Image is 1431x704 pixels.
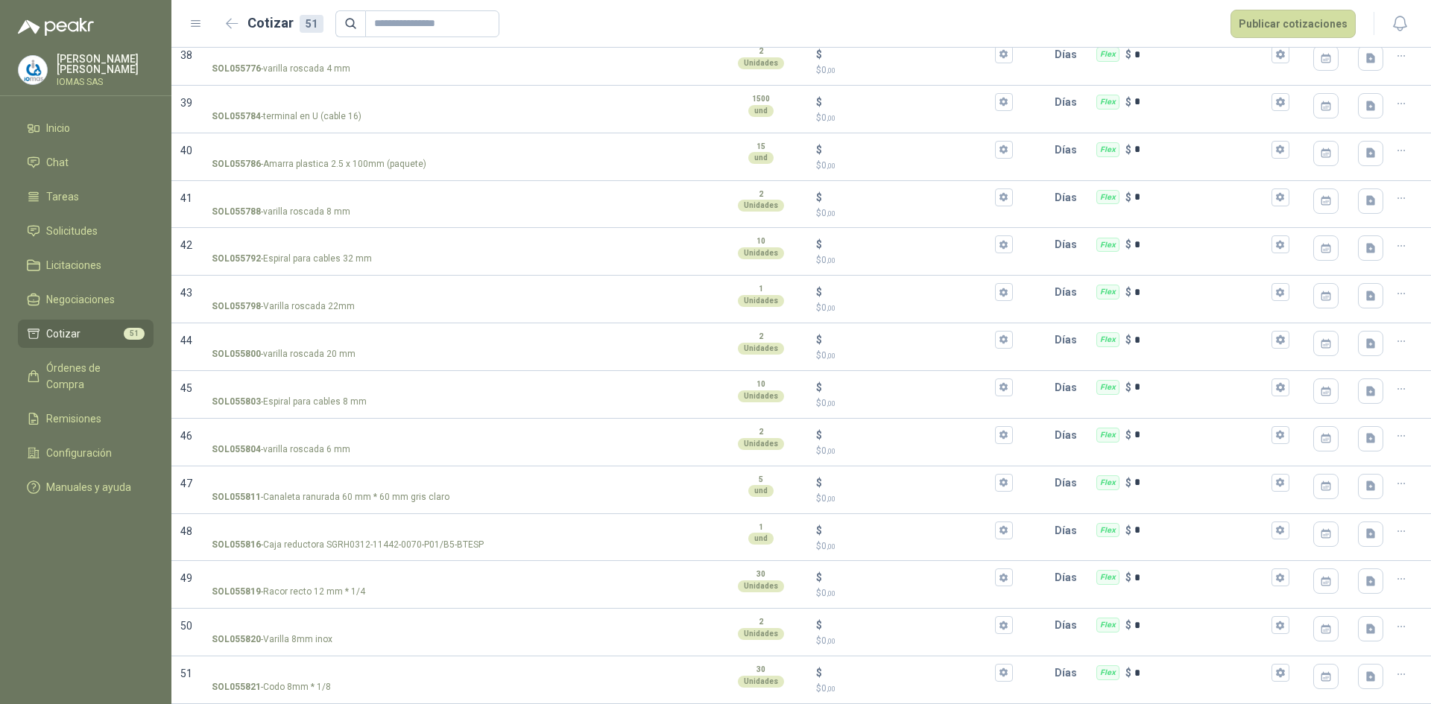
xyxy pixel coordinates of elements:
button: Flex $ [1272,283,1289,301]
div: und [748,485,774,497]
p: 10 [756,235,765,247]
button: $$0,00 [995,93,1013,111]
button: Flex $ [1272,568,1289,586]
p: 2 [759,426,763,438]
p: 30 [756,568,765,580]
button: Flex $ [1272,426,1289,444]
span: 48 [180,525,192,537]
div: Unidades [738,438,784,450]
p: - varilla roscada 8 mm [212,205,350,219]
strong: SOL055800 [212,347,261,361]
button: $$0,00 [995,664,1013,682]
p: - varilla roscada 20 mm [212,347,356,361]
input: Flex $ [1134,287,1269,298]
p: 5 [759,474,763,486]
div: Flex [1096,95,1119,110]
span: 46 [180,430,192,442]
p: - Espiral para cables 8 mm [212,395,367,409]
button: Publicar cotizaciones [1231,10,1356,38]
a: Chat [18,148,154,177]
img: Company Logo [19,56,47,84]
span: 43 [180,287,192,299]
button: $$0,00 [995,188,1013,206]
div: Flex [1096,570,1119,585]
span: 41 [180,192,192,204]
input: $$0,00 [825,49,991,60]
input: SOL055811-Canaleta ranurada 60 mm * 60 mm gris claro [212,478,489,489]
div: Flex [1096,332,1119,347]
p: Días [1055,183,1083,212]
p: - terminal en U (cable 16) [212,110,361,124]
p: 1 [759,521,763,533]
span: ,00 [827,495,835,503]
span: 38 [180,49,192,61]
input: Flex $ [1134,667,1269,679]
input: $$0,00 [825,287,991,298]
input: Flex $ [1134,239,1269,250]
span: 0 [821,635,835,646]
img: Logo peakr [18,18,94,36]
span: 0 [821,398,835,408]
p: IOMAS SAS [57,77,154,86]
span: 39 [180,97,192,109]
input: Flex $ [1134,524,1269,536]
p: Días [1055,420,1083,450]
input: Flex $ [1134,381,1269,393]
p: $ [1125,332,1131,348]
span: 45 [180,382,192,394]
input: SOL055792-Espiral para cables 32 mm [212,239,489,250]
p: - Varilla roscada 22mm [212,299,355,314]
button: Flex $ [1272,378,1289,396]
p: Días [1055,516,1083,545]
span: 0 [821,302,835,313]
button: $$0,00 [995,45,1013,63]
input: Flex $ [1134,49,1269,60]
p: Días [1055,325,1083,355]
span: ,00 [827,209,835,218]
a: Remisiones [18,405,154,433]
div: Unidades [738,676,784,688]
button: $$0,00 [995,426,1013,444]
div: Unidades [738,390,784,402]
p: $ [1125,379,1131,396]
p: - Codo 8mm * 1/8 [212,680,331,694]
p: $ [816,396,1012,410]
a: Órdenes de Compra [18,354,154,399]
span: 47 [180,478,192,489]
input: SOL055819-Racor recto 12 mm * 1/4 [212,572,489,583]
p: $ [1125,189,1131,206]
p: $ [816,63,1012,77]
button: Flex $ [1272,616,1289,634]
div: und [748,105,774,117]
p: Días [1055,610,1083,640]
p: $ [1125,617,1131,633]
div: und [748,533,774,545]
p: $ [816,444,1012,458]
p: $ [816,522,822,539]
p: $ [816,332,822,348]
button: Flex $ [1272,141,1289,159]
input: $$0,00 [825,96,991,107]
p: 2 [759,188,763,200]
p: $ [816,617,822,633]
strong: SOL055803 [212,395,261,409]
input: Flex $ [1134,477,1269,488]
span: Manuales y ayuda [46,479,131,495]
p: $ [816,682,1012,696]
span: Licitaciones [46,257,101,273]
button: $$0,00 [995,378,1013,396]
div: Unidades [738,295,784,307]
p: Días [1055,87,1083,117]
strong: SOL055811 [212,490,261,504]
input: $$0,00 [825,334,991,346]
div: Flex [1096,285,1119,299]
div: Flex [1096,47,1119,62]
span: 0 [821,541,835,551]
button: $$0,00 [995,521,1013,539]
strong: SOL055792 [212,252,261,266]
p: $ [816,142,822,158]
div: Flex [1096,618,1119,632]
button: Flex $ [1272,664,1289,682]
p: $ [1125,284,1131,300]
input: SOL055786-Amarra plastica 2.5 x 100mm (paquete) [212,145,489,156]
